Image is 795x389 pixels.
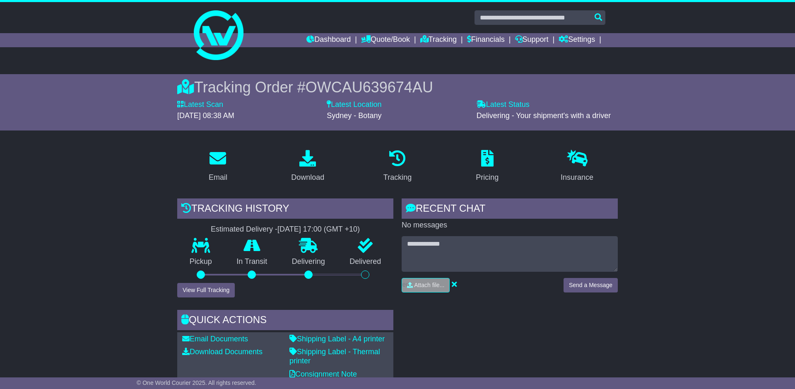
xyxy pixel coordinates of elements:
[306,79,433,96] span: OWCAU639674AU
[467,33,505,47] a: Financials
[177,100,223,109] label: Latest Scan
[402,198,618,221] div: RECENT CHAT
[306,33,351,47] a: Dashboard
[378,147,417,186] a: Tracking
[177,283,235,297] button: View Full Tracking
[559,33,595,47] a: Settings
[564,278,618,292] button: Send a Message
[177,111,234,120] span: [DATE] 08:38 AM
[289,335,385,343] a: Shipping Label - A4 printer
[555,147,599,186] a: Insurance
[203,147,233,186] a: Email
[177,225,393,234] div: Estimated Delivery -
[277,225,360,234] div: [DATE] 17:00 (GMT +10)
[477,111,611,120] span: Delivering - Your shipment's with a driver
[177,198,393,221] div: Tracking history
[477,100,530,109] label: Latest Status
[337,257,394,266] p: Delivered
[470,147,504,186] a: Pricing
[289,370,357,378] a: Consignment Note
[291,172,324,183] div: Download
[182,348,263,356] a: Download Documents
[361,33,410,47] a: Quote/Book
[327,111,381,120] span: Sydney - Botany
[420,33,457,47] a: Tracking
[515,33,549,47] a: Support
[209,172,227,183] div: Email
[224,257,280,266] p: In Transit
[561,172,593,183] div: Insurance
[289,348,380,365] a: Shipping Label - Thermal printer
[476,172,499,183] div: Pricing
[402,221,618,230] p: No messages
[177,78,618,96] div: Tracking Order #
[137,379,256,386] span: © One World Courier 2025. All rights reserved.
[177,257,224,266] p: Pickup
[383,172,412,183] div: Tracking
[279,257,337,266] p: Delivering
[177,310,393,332] div: Quick Actions
[327,100,381,109] label: Latest Location
[182,335,248,343] a: Email Documents
[286,147,330,186] a: Download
